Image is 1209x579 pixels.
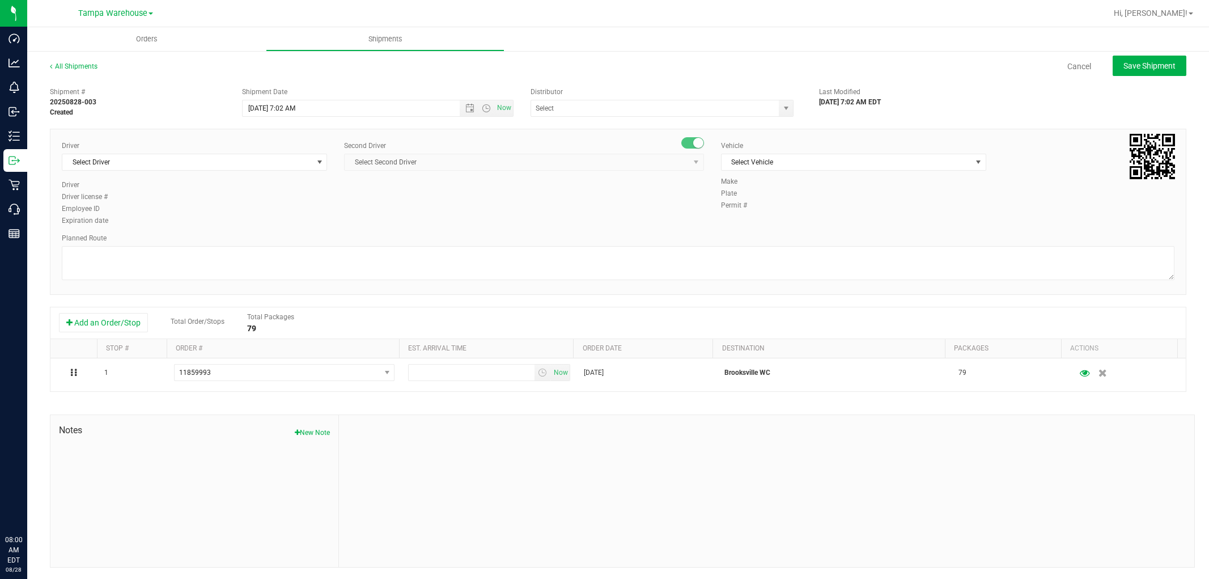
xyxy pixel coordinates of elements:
[27,27,266,51] a: Orders
[9,57,20,69] inline-svg: Analytics
[11,488,45,522] iframe: Resource center
[460,104,480,113] span: Open the date view
[78,9,147,18] span: Tampa Warehouse
[62,154,312,170] span: Select Driver
[408,344,466,352] a: Est. arrival time
[722,344,765,352] a: Destination
[380,365,394,381] span: select
[247,313,294,321] span: Total Packages
[477,104,496,113] span: Open the time view
[958,367,966,378] span: 79
[9,33,20,44] inline-svg: Dashboard
[50,87,225,97] span: Shipment #
[62,234,107,242] span: Planned Route
[9,204,20,215] inline-svg: Call Center
[121,34,173,44] span: Orders
[312,154,326,170] span: select
[176,344,202,352] a: Order #
[344,141,386,151] label: Second Driver
[534,365,551,381] span: select
[531,100,771,116] input: Select
[779,100,793,116] span: select
[62,215,118,226] label: Expiration date
[59,424,330,437] span: Notes
[9,179,20,191] inline-svg: Retail
[247,324,256,333] strong: 79
[721,176,755,187] label: Make
[9,82,20,93] inline-svg: Monitoring
[819,98,881,106] strong: [DATE] 7:02 AM EDT
[552,365,571,381] span: Set Current date
[106,344,129,352] a: Stop #
[1113,56,1186,76] button: Save Shipment
[1130,134,1175,179] qrcode: 20250828-003
[583,344,622,352] a: Order date
[353,34,418,44] span: Shipments
[104,367,108,378] span: 1
[171,318,224,326] span: Total Order/Stops
[972,154,986,170] span: select
[62,180,118,190] label: Driver
[721,188,755,198] label: Plate
[495,100,514,116] span: Set Current date
[1067,61,1091,72] a: Cancel
[531,87,563,97] label: Distributor
[59,313,148,332] button: Add an Order/Stop
[954,344,989,352] a: Packages
[179,369,211,377] span: 11859993
[1130,134,1175,179] img: Scan me!
[1123,61,1176,70] span: Save Shipment
[9,106,20,117] inline-svg: Inbound
[9,155,20,166] inline-svg: Outbound
[33,487,47,500] iframe: Resource center unread badge
[50,108,73,116] strong: Created
[5,565,22,574] p: 08/28
[62,204,118,214] label: Employee ID
[724,367,945,378] p: Brooksville WC
[266,27,504,51] a: Shipments
[9,130,20,142] inline-svg: Inventory
[551,365,570,381] span: select
[5,535,22,565] p: 08:00 AM EDT
[584,367,604,378] span: [DATE]
[242,87,287,97] label: Shipment Date
[721,200,755,210] label: Permit #
[819,87,860,97] label: Last Modified
[50,98,96,106] strong: 20250828-003
[1114,9,1187,18] span: Hi, [PERSON_NAME]!
[721,141,743,151] label: Vehicle
[722,154,972,170] span: Select Vehicle
[62,192,118,202] label: Driver license #
[1061,339,1177,358] th: Actions
[50,62,97,70] a: All Shipments
[9,228,20,239] inline-svg: Reports
[62,141,79,151] label: Driver
[295,428,330,438] button: New Note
